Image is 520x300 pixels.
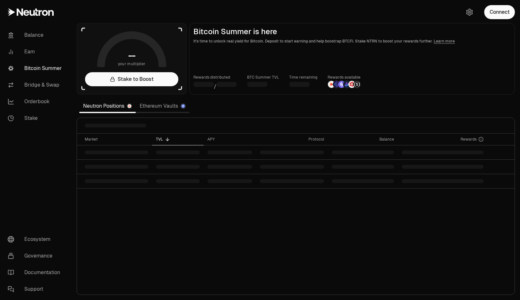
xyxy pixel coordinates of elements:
img: Mars Fragments [348,81,355,88]
div: APY [207,137,252,142]
img: Ethereum Logo [181,104,185,108]
a: Stake to Boost [85,72,178,86]
a: Balance [3,27,69,43]
p: It's time to unlock real yield for Bitcoin. Deposit to start earning and help boostrap BTCFi. Sta... [193,38,511,44]
p: Time remaining [289,74,317,81]
div: Balance [332,137,394,142]
a: Orderbook [3,93,69,110]
a: Support [3,281,69,297]
img: NTRN [328,81,335,88]
a: Neutron Positions [79,100,136,112]
a: Earn [3,43,69,60]
img: Solv Points [338,81,345,88]
button: Connect [484,5,515,19]
a: Ethereum Vaults [136,100,190,112]
h1: -- [128,50,136,61]
a: Ecosystem [3,231,69,248]
span: Rewards [461,137,477,142]
img: Bedrock Diamonds [343,81,350,88]
div: Market [85,137,148,142]
div: TVL [156,137,200,142]
img: Neutron Logo [128,104,131,108]
div: Protocol [260,137,324,142]
img: Structured Points [353,81,361,88]
a: Documentation [3,264,69,281]
a: Stake [3,110,69,127]
a: Governance [3,248,69,264]
span: your multiplier [118,61,146,67]
p: Rewards available [328,74,361,81]
a: Bridge & Swap [3,77,69,93]
h2: Bitcoin Summer is here [193,27,511,36]
img: EtherFi Points [333,81,340,88]
div: / [193,81,237,90]
a: Learn more [434,39,455,44]
p: BTC Summer TVL [247,74,279,81]
p: Rewards distributed [193,74,237,81]
a: Bitcoin Summer [3,60,69,77]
